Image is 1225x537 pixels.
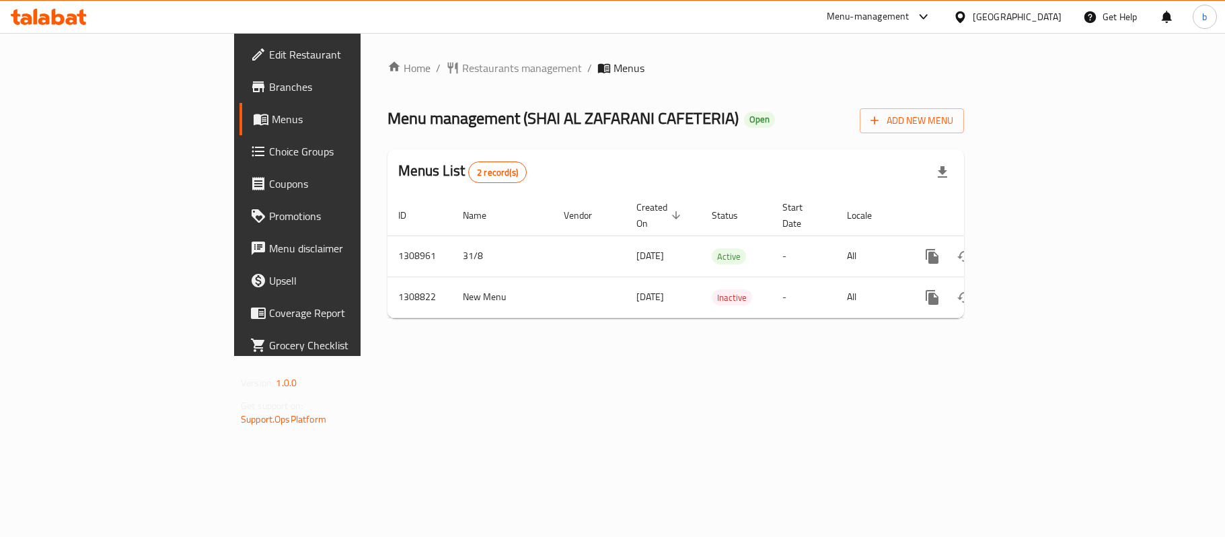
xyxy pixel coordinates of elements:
a: Upsell [239,264,439,297]
button: more [916,240,949,273]
span: Active [712,249,746,264]
span: Get support on: [241,397,303,415]
a: Edit Restaurant [239,38,439,71]
a: Promotions [239,200,439,232]
span: Coupons [269,176,428,192]
span: Locale [847,207,889,223]
span: Edit Restaurant [269,46,428,63]
span: Menu management ( SHAI AL ZAFARANI CAFETERIA ) [387,103,739,133]
a: Choice Groups [239,135,439,168]
span: Choice Groups [269,143,428,159]
span: Menus [272,111,428,127]
td: All [836,236,905,277]
div: Menu-management [827,9,910,25]
span: Menu disclaimer [269,240,428,256]
span: 1.0.0 [276,374,297,392]
span: Created On [636,199,685,231]
a: Coverage Report [239,297,439,329]
span: Version: [241,374,274,392]
span: Open [744,114,775,125]
span: 2 record(s) [469,166,526,179]
div: Open [744,112,775,128]
span: Grocery Checklist [269,337,428,353]
button: Change Status [949,240,981,273]
div: Active [712,248,746,264]
a: Menu disclaimer [239,232,439,264]
td: - [772,236,836,277]
a: Branches [239,71,439,103]
span: Branches [269,79,428,95]
span: Start Date [782,199,820,231]
td: 31/8 [452,236,553,277]
div: [GEOGRAPHIC_DATA] [973,9,1062,24]
span: [DATE] [636,288,664,306]
button: Add New Menu [860,108,964,133]
span: b [1202,9,1207,24]
button: more [916,281,949,314]
table: enhanced table [387,195,1056,318]
a: Coupons [239,168,439,200]
th: Actions [905,195,1056,236]
li: / [587,60,592,76]
span: [DATE] [636,247,664,264]
span: Add New Menu [870,112,953,129]
span: Coverage Report [269,305,428,321]
td: - [772,277,836,318]
a: Menus [239,103,439,135]
div: Export file [926,156,959,188]
span: Upsell [269,273,428,289]
a: Support.OpsPlatform [241,410,326,428]
span: Inactive [712,290,752,306]
h2: Menus List [398,161,527,183]
nav: breadcrumb [387,60,964,76]
button: Change Status [949,281,981,314]
div: Inactive [712,289,752,306]
td: All [836,277,905,318]
span: Promotions [269,208,428,224]
span: Status [712,207,755,223]
td: New Menu [452,277,553,318]
a: Grocery Checklist [239,329,439,361]
span: Name [463,207,504,223]
span: Menus [614,60,644,76]
span: Restaurants management [462,60,582,76]
div: Total records count [468,162,527,183]
a: Restaurants management [446,60,582,76]
span: ID [398,207,424,223]
span: Vendor [564,207,609,223]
